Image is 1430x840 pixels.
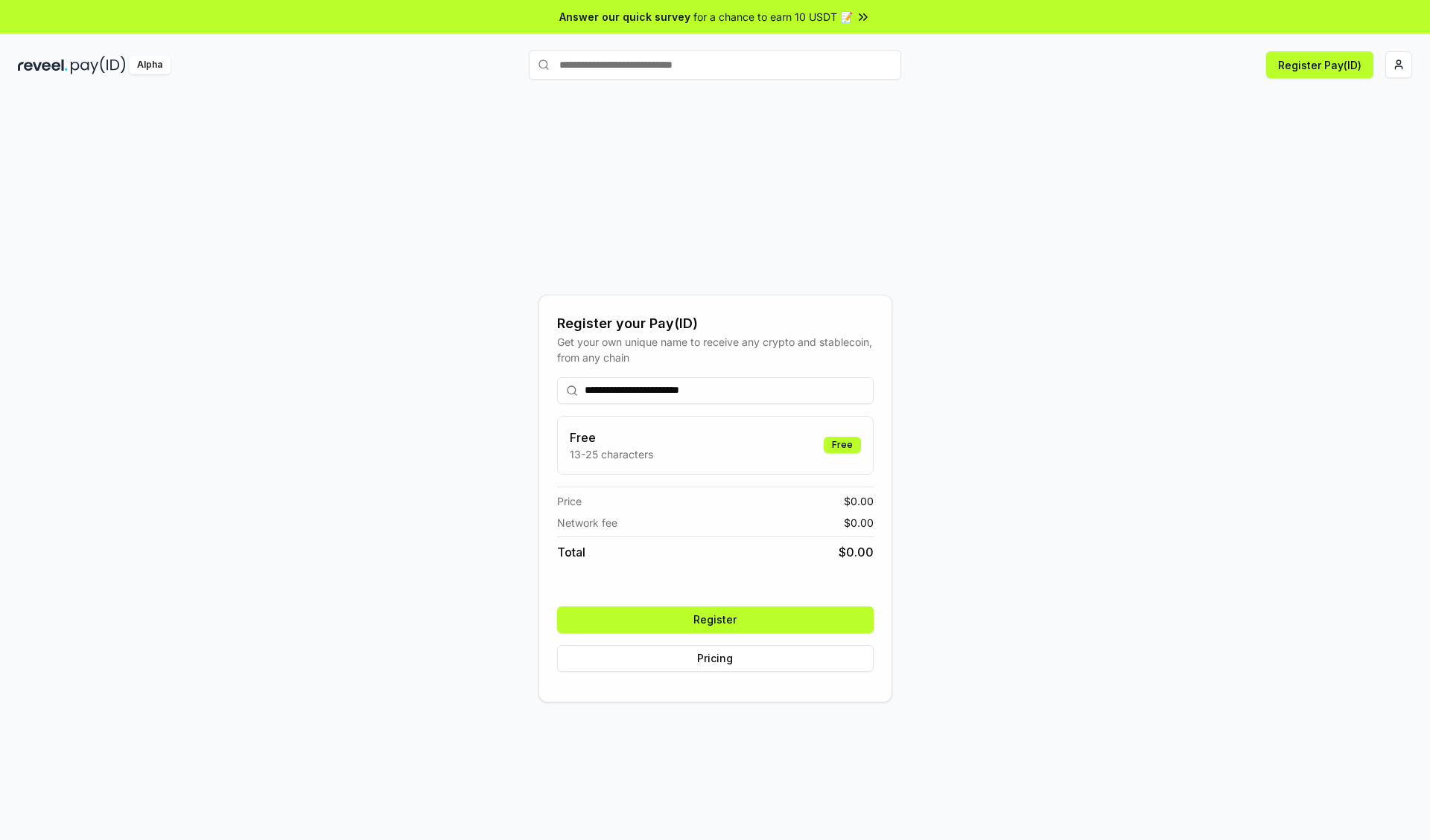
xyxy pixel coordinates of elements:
[557,515,617,530] span: Network fee
[839,543,874,561] span: $ 0.00
[129,56,171,74] div: Alpha
[557,543,585,561] span: Total
[559,9,690,25] span: Answer our quick survey
[18,56,68,74] img: reveel_dark
[844,515,874,530] span: $ 0.00
[693,9,853,25] span: for a chance to earn 10 USDT 📝
[844,493,874,509] span: $ 0.00
[557,493,582,509] span: Price
[570,446,653,462] p: 13-25 characters
[557,313,874,334] div: Register your Pay(ID)
[71,56,126,74] img: pay_id
[1266,51,1373,78] button: Register Pay(ID)
[570,429,653,446] h3: Free
[557,645,874,672] button: Pricing
[557,606,874,633] button: Register
[824,437,861,453] div: Free
[557,334,874,365] div: Get your own unique name to receive any crypto and stablecoin, from any chain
